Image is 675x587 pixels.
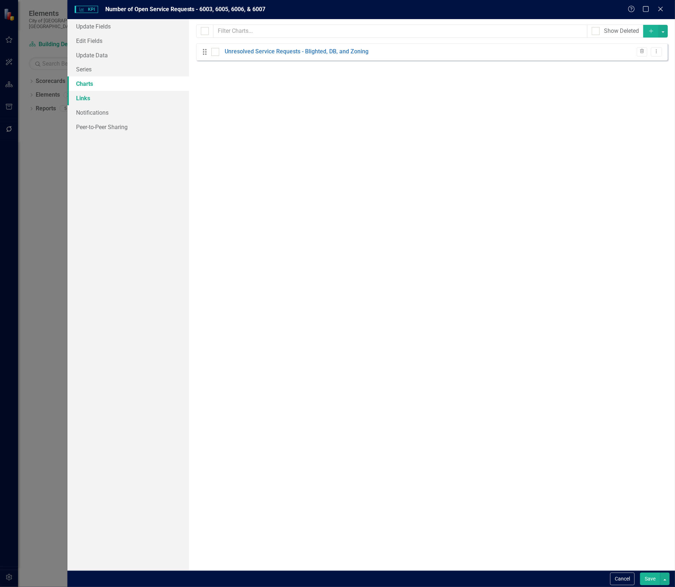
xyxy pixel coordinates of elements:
[67,120,189,134] a: Peer-to-Peer Sharing
[213,25,587,38] input: Filter Charts...
[67,34,189,48] a: Edit Fields
[67,19,189,34] a: Update Fields
[67,62,189,76] a: Series
[75,6,98,13] span: KPI
[640,573,660,585] button: Save
[67,48,189,62] a: Update Data
[67,91,189,105] a: Links
[105,6,266,13] span: Number of Open Service Requests - 6003, 6005, 6006, & 6007
[225,48,369,56] a: Unresolved Service Requests - Blighted, DB, and Zoning
[610,573,635,585] button: Cancel
[67,76,189,91] a: Charts
[604,27,639,35] div: Show Deleted
[67,105,189,120] a: Notifications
